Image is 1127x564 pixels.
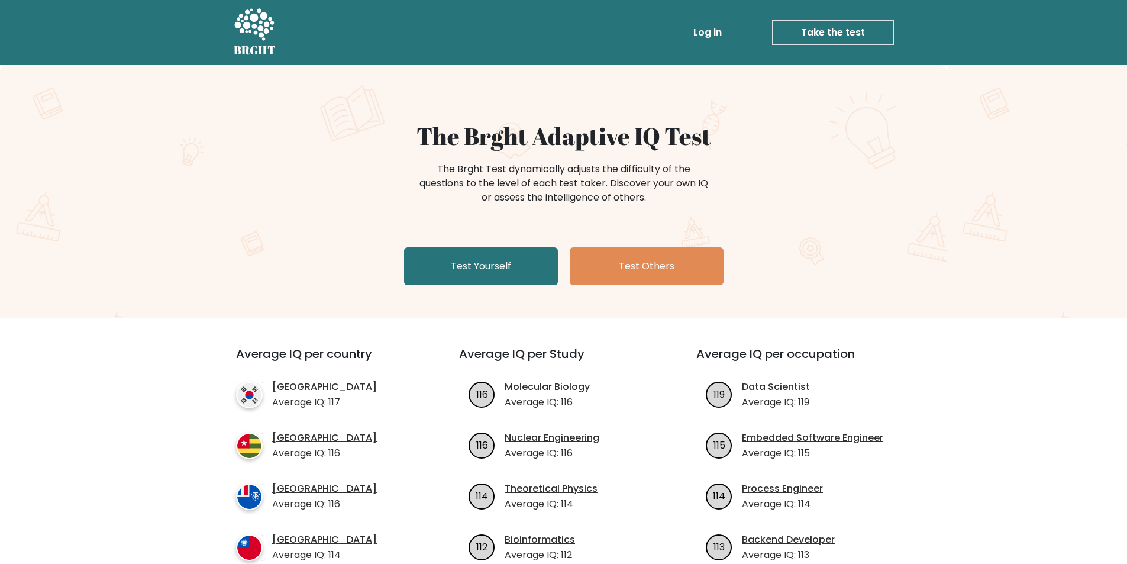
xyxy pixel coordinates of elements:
p: Average IQ: 116 [272,497,377,511]
a: Take the test [772,20,894,45]
p: Average IQ: 116 [272,446,377,460]
img: country [236,484,263,510]
a: [GEOGRAPHIC_DATA] [272,482,377,496]
text: 116 [476,387,488,401]
text: 112 [476,540,487,553]
p: Average IQ: 116 [505,446,599,460]
a: Theoretical Physics [505,482,598,496]
text: 114 [713,489,725,502]
a: [GEOGRAPHIC_DATA] [272,431,377,445]
a: BRGHT [234,5,276,60]
text: 115 [713,438,725,452]
a: Backend Developer [742,533,835,547]
p: Average IQ: 116 [505,395,590,410]
a: Test Yourself [404,247,558,285]
div: The Brght Test dynamically adjusts the difficulty of the questions to the level of each test take... [416,162,712,205]
a: Bioinformatics [505,533,575,547]
a: Molecular Biology [505,380,590,394]
p: Average IQ: 117 [272,395,377,410]
img: country [236,433,263,459]
a: Embedded Software Engineer [742,431,883,445]
h5: BRGHT [234,43,276,57]
a: Data Scientist [742,380,810,394]
p: Average IQ: 114 [505,497,598,511]
a: [GEOGRAPHIC_DATA] [272,533,377,547]
text: 113 [713,540,725,553]
p: Average IQ: 114 [272,548,377,562]
p: Average IQ: 113 [742,548,835,562]
a: Log in [689,21,726,44]
a: Process Engineer [742,482,823,496]
h3: Average IQ per occupation [696,347,905,375]
text: 114 [476,489,488,502]
img: country [236,382,263,408]
a: Nuclear Engineering [505,431,599,445]
text: 119 [713,387,725,401]
h3: Average IQ per country [236,347,416,375]
p: Average IQ: 119 [742,395,810,410]
img: country [236,534,263,561]
h1: The Brght Adaptive IQ Test [275,122,852,150]
p: Average IQ: 114 [742,497,823,511]
p: Average IQ: 112 [505,548,575,562]
text: 116 [476,438,488,452]
p: Average IQ: 115 [742,446,883,460]
a: [GEOGRAPHIC_DATA] [272,380,377,394]
a: Test Others [570,247,724,285]
h3: Average IQ per Study [459,347,668,375]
